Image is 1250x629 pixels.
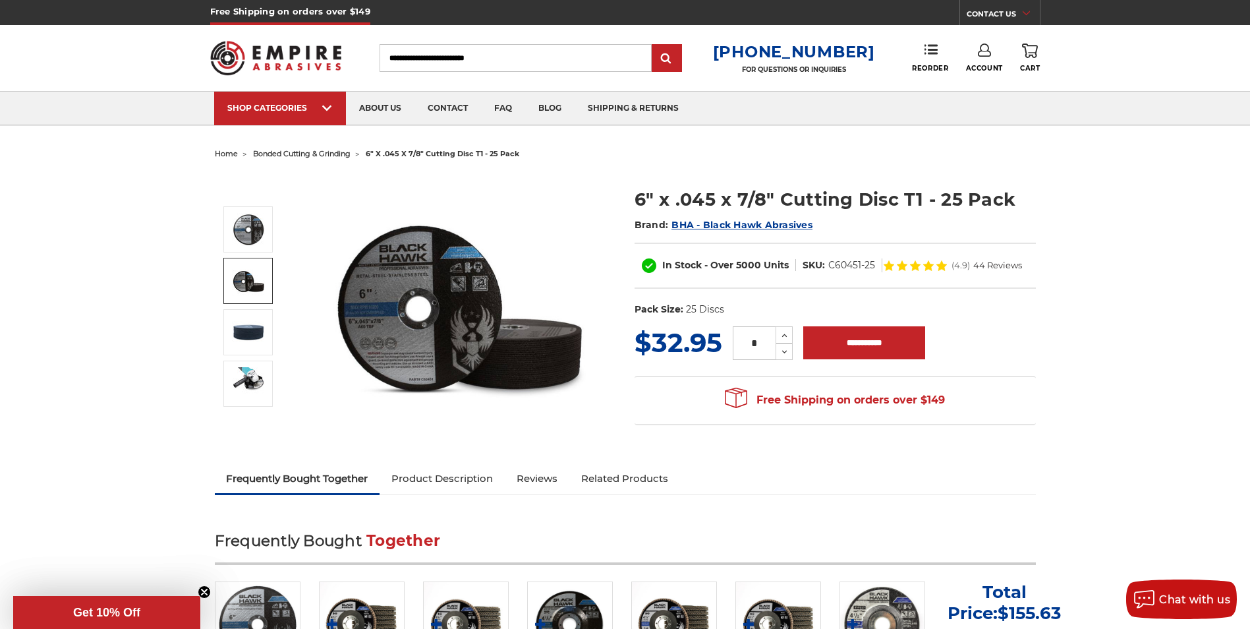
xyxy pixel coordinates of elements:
[198,585,211,599] button: Close teaser
[13,596,200,629] div: Get 10% OffClose teaser
[671,219,812,231] a: BHA - Black Hawk Abrasives
[346,92,414,125] a: about us
[662,259,702,271] span: In Stock
[327,173,591,436] img: 6" x .045 x 7/8" Cutting Disc T1
[366,149,519,158] span: 6" x .045 x 7/8" cutting disc t1 - 25 pack
[736,259,761,271] span: 5000
[704,259,733,271] span: - Over
[380,464,505,493] a: Product Description
[912,64,948,73] span: Reorder
[569,464,680,493] a: Related Products
[654,45,680,72] input: Submit
[1020,44,1040,73] a: Cart
[635,326,722,359] span: $32.95
[253,149,351,158] a: bonded cutting & grinding
[215,464,380,493] a: Frequently Bought Together
[215,149,238,158] a: home
[1159,593,1230,606] span: Chat with us
[828,258,875,272] dd: C60451-25
[215,531,362,550] span: Frequently Bought
[505,464,569,493] a: Reviews
[635,187,1036,212] h1: 6" x .045 x 7/8" Cutting Disc T1 - 25 Pack
[803,258,825,272] dt: SKU:
[635,303,683,316] dt: Pack Size:
[525,92,575,125] a: blog
[998,603,1061,624] span: $155.63
[232,213,265,246] img: 6" x .045 x 7/8" Cutting Disc T1
[210,32,342,84] img: Empire Abrasives
[227,103,333,113] div: SHOP CATEGORIES
[686,303,724,316] dd: 25 Discs
[973,261,1022,270] span: 44 Reviews
[232,264,265,297] img: 6" x .045 x 7/8" Cut Off wheel
[73,606,140,619] span: Get 10% Off
[944,582,1065,624] p: Total Price:
[232,367,265,400] img: 6 inch metal cutting angle grinder cut off wheel
[481,92,525,125] a: faq
[713,65,875,74] p: FOR QUESTIONS OR INQUIRIES
[366,531,440,550] span: Together
[575,92,692,125] a: shipping & returns
[764,259,789,271] span: Units
[1020,64,1040,73] span: Cart
[967,7,1040,25] a: CONTACT US
[952,261,970,270] span: (4.9)
[1126,580,1237,619] button: Chat with us
[414,92,481,125] a: contact
[966,64,1003,73] span: Account
[232,316,265,349] img: 6" x .045 x 7/8" Cut Off Disks 25 Pack
[635,219,669,231] span: Brand:
[713,42,875,61] a: [PHONE_NUMBER]
[912,44,948,72] a: Reorder
[725,387,945,413] span: Free Shipping on orders over $149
